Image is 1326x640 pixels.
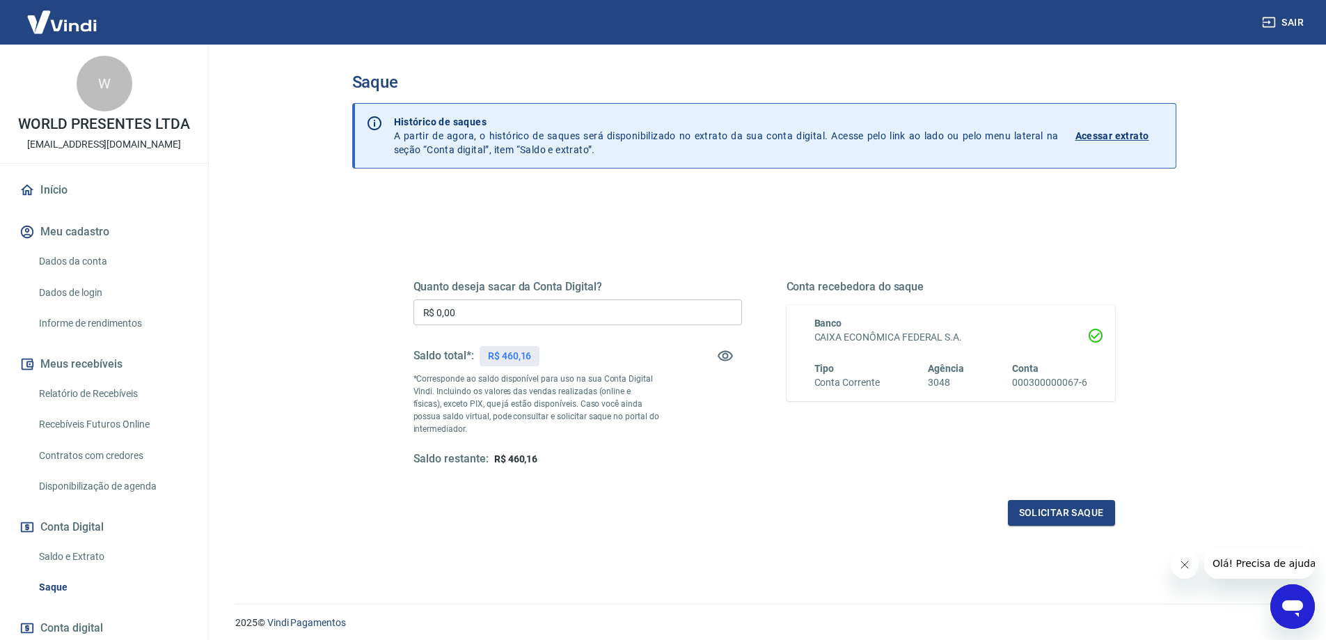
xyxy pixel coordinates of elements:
[1270,584,1315,629] iframe: Botão para abrir a janela de mensagens
[17,349,191,380] button: Meus recebíveis
[33,247,191,276] a: Dados da conta
[33,472,191,501] a: Disponibilização de agenda
[27,137,181,152] p: [EMAIL_ADDRESS][DOMAIN_NAME]
[1204,548,1315,579] iframe: Mensagem da empresa
[235,616,1293,630] p: 2025 ©
[1171,551,1199,579] iframe: Fechar mensagem
[352,72,1176,92] h3: Saque
[413,452,489,467] h5: Saldo restante:
[33,380,191,408] a: Relatório de Recebíveis
[33,309,191,338] a: Informe de rendimentos
[1008,500,1115,526] button: Solicitar saque
[17,1,107,43] img: Vindi
[77,56,132,111] div: W
[1012,375,1087,390] h6: 000300000067-6
[17,512,191,543] button: Conta Digital
[1075,115,1165,157] a: Acessar extrato
[33,543,191,571] a: Saldo e Extrato
[8,10,117,21] span: Olá! Precisa de ajuda?
[33,573,191,602] a: Saque
[394,115,1059,157] p: A partir de agora, o histórico de saques será disponibilizado no extrato da sua conta digital. Ac...
[17,175,191,205] a: Início
[814,375,880,390] h6: Conta Corrente
[413,349,474,363] h5: Saldo total*:
[33,410,191,439] a: Recebíveis Futuros Online
[928,363,964,374] span: Agência
[18,117,189,132] p: WORLD PRESENTES LTDA
[394,115,1059,129] p: Histórico de saques
[814,318,842,329] span: Banco
[1259,10,1309,36] button: Sair
[40,618,103,638] span: Conta digital
[494,453,538,465] span: R$ 460,16
[814,363,835,374] span: Tipo
[267,617,346,628] a: Vindi Pagamentos
[814,330,1087,345] h6: CAIXA ECONÔMICA FEDERAL S.A.
[1075,129,1149,143] p: Acessar extrato
[1012,363,1039,374] span: Conta
[33,442,191,470] a: Contratos com credores
[413,280,742,294] h5: Quanto deseja sacar da Conta Digital?
[33,279,191,307] a: Dados de login
[488,349,532,364] p: R$ 460,16
[928,375,964,390] h6: 3048
[413,373,660,435] p: *Corresponde ao saldo disponível para uso na sua Conta Digital Vindi. Incluindo os valores das ve...
[17,217,191,247] button: Meu cadastro
[787,280,1115,294] h5: Conta recebedora do saque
